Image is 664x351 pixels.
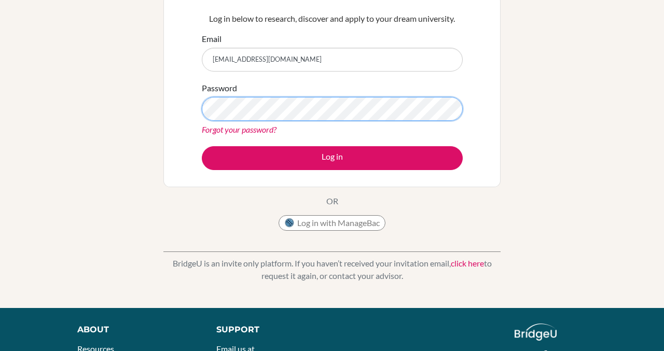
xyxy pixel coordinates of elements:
p: OR [326,195,338,207]
a: click here [451,258,484,268]
p: Log in below to research, discover and apply to your dream university. [202,12,463,25]
div: About [77,324,193,336]
p: BridgeU is an invite only platform. If you haven’t received your invitation email, to request it ... [163,257,501,282]
button: Log in [202,146,463,170]
label: Password [202,82,237,94]
label: Email [202,33,222,45]
div: Support [216,324,322,336]
a: Forgot your password? [202,124,276,134]
img: logo_white@2x-f4f0deed5e89b7ecb1c2cc34c3e3d731f90f0f143d5ea2071677605dd97b5244.png [515,324,557,341]
button: Log in with ManageBac [279,215,385,231]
